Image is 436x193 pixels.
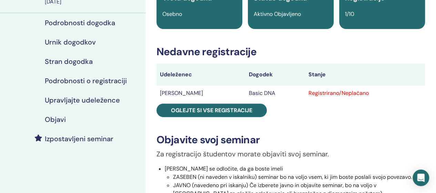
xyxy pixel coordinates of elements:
[156,104,267,117] a: Oglejte si vse registracije
[156,149,425,159] p: Za registracijo študentov morate objaviti svoj seminar.
[413,170,429,186] div: Open Intercom Messenger
[45,135,113,143] h4: Izpostavljeni seminar
[45,77,127,85] h4: Podrobnosti o registraciji
[305,64,425,86] th: Stanje
[173,173,425,181] li: ZASEBEN (ni naveden v iskalniku) seminar bo na voljo vsem, ki jim boste poslali svojo povezavo.
[156,86,246,101] td: [PERSON_NAME]
[308,89,422,97] div: Registrirano/Neplačano
[162,10,182,18] span: Osebno
[245,86,305,101] td: Basic DNA
[171,107,252,114] span: Oglejte si vse registracije
[45,57,93,66] h4: Stran dogodka
[156,46,425,58] h3: Nedavne registracije
[45,19,115,27] h4: Podrobnosti dogodka
[345,10,354,18] span: 1/10
[45,96,120,104] h4: Upravljajte udeležence
[45,115,66,124] h4: Objavi
[45,38,96,46] h4: Urnik dogodkov
[254,10,301,18] span: Aktivno Objavljeno
[156,134,425,146] h3: Objavite svoj seminar
[245,64,305,86] th: Dogodek
[156,64,246,86] th: Udeleženec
